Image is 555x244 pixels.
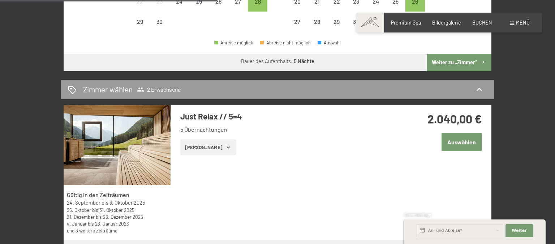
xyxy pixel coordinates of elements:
li: 5 Übernachtungen [180,126,395,134]
span: Menü [516,19,530,26]
button: Weiter [505,224,533,237]
div: Anreise nicht möglich [130,12,150,31]
div: Wed Oct 29 2025 [327,12,346,31]
a: Bildergalerie [432,19,461,26]
div: Tue Oct 28 2025 [307,12,327,31]
time: 24.09.2025 [67,200,100,206]
div: 30 [347,19,365,37]
h3: Just Relax // 5=4 [180,111,395,122]
div: Anreise möglich [214,40,253,45]
div: bis [67,206,167,213]
span: Weiter [512,228,527,234]
div: Anreise nicht möglich [307,12,327,31]
h2: Zimmer wählen [83,84,133,95]
div: Tue Sep 30 2025 [150,12,169,31]
div: Anreise nicht möglich [288,12,307,31]
div: 29 [131,19,149,37]
div: bis [67,213,167,220]
div: Fri Oct 31 2025 [366,12,386,31]
div: bis [67,220,167,227]
time: 23.01.2026 [95,221,129,227]
div: Anreise nicht möglich [327,12,346,31]
time: 26.10.2025 [67,207,91,213]
div: 28 [308,19,326,37]
span: Schnellanfrage [404,212,431,217]
div: Mon Sep 29 2025 [130,12,150,31]
time: 03.10.2025 [109,200,145,206]
time: 04.01.2026 [67,221,87,227]
time: 21.12.2025 [67,214,95,220]
span: 2 Erwachsene [137,86,181,93]
div: Anreise nicht möglich [150,12,169,31]
button: Weiter zu „Zimmer“ [427,54,491,71]
div: Anreise nicht möglich [347,12,366,31]
time: 31.10.2025 [99,207,134,213]
div: 30 [150,19,168,37]
strong: 2.040,00 € [427,112,482,126]
div: Anreise nicht möglich [366,12,386,31]
div: Thu Oct 30 2025 [347,12,366,31]
button: [PERSON_NAME] [180,139,236,155]
div: Auswahl [318,40,341,45]
div: 29 [327,19,345,37]
div: bis [67,199,167,206]
img: mss_renderimg.php [64,105,171,185]
time: 26.12.2025 [103,214,143,220]
a: BUCHEN [472,19,492,26]
strong: Gültig in den Zeiträumen [67,191,129,198]
b: 5 Nächte [294,58,314,64]
div: 27 [288,19,306,37]
button: Auswählen [442,133,482,151]
a: und 3 weitere Zeiträume [67,227,117,234]
a: Premium Spa [391,19,421,26]
div: Mon Oct 27 2025 [288,12,307,31]
div: Abreise nicht möglich [260,40,311,45]
div: Dauer des Aufenthalts: [241,58,314,65]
